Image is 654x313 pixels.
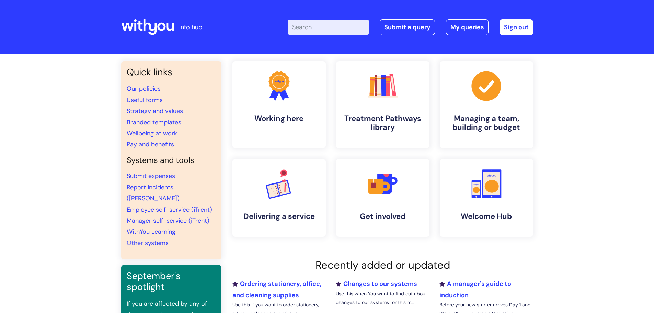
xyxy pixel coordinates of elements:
[127,227,175,236] a: WithYou Learning
[232,259,533,271] h2: Recently added or updated
[342,212,424,221] h4: Get involved
[232,280,321,299] a: Ordering stationery, office, and cleaning supplies
[127,216,209,225] a: Manager self-service (iTrent)
[127,67,216,78] h3: Quick links
[439,280,511,299] a: A manager's guide to induction
[232,61,326,148] a: Working here
[336,280,417,288] a: Changes to our systems
[500,19,533,35] a: Sign out
[127,96,163,104] a: Useful forms
[127,156,216,165] h4: Systems and tools
[127,183,180,202] a: Report incidents ([PERSON_NAME])
[445,212,528,221] h4: Welcome Hub
[288,19,533,35] div: | -
[336,61,429,148] a: Treatment Pathways library
[127,129,177,137] a: Wellbeing at work
[127,107,183,115] a: Strategy and values
[238,114,320,123] h4: Working here
[336,290,429,307] p: Use this when You want to find out about changes to our systems for this m...
[232,159,326,237] a: Delivering a service
[127,140,174,148] a: Pay and benefits
[127,239,169,247] a: Other systems
[336,159,429,237] a: Get involved
[179,22,202,33] p: info hub
[440,61,533,148] a: Managing a team, building or budget
[127,270,216,293] h3: September's spotlight
[288,20,369,35] input: Search
[342,114,424,132] h4: Treatment Pathways library
[127,205,212,214] a: Employee self-service (iTrent)
[440,159,533,237] a: Welcome Hub
[127,85,161,93] a: Our policies
[380,19,435,35] a: Submit a query
[445,114,528,132] h4: Managing a team, building or budget
[127,172,175,180] a: Submit expenses
[127,118,181,126] a: Branded templates
[238,212,320,221] h4: Delivering a service
[446,19,489,35] a: My queries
